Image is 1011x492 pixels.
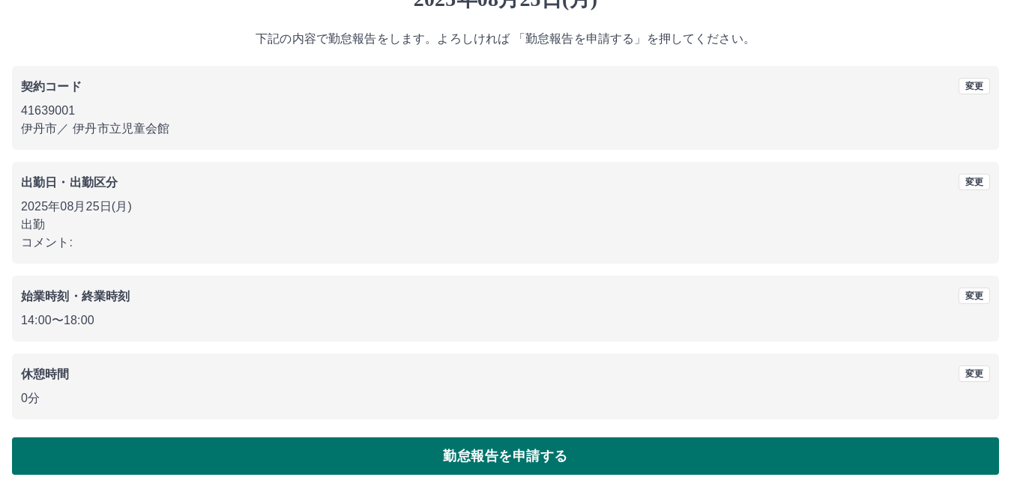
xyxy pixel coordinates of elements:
p: 伊丹市 ／ 伊丹市立児童会館 [21,120,990,138]
b: 休憩時間 [21,368,70,380]
button: 変更 [959,78,990,94]
button: 変更 [959,365,990,382]
p: 0分 [21,389,990,407]
p: 41639001 [21,102,990,120]
button: 変更 [959,288,990,304]
p: コメント: [21,234,990,252]
p: 14:00 〜 18:00 [21,312,990,329]
button: 変更 [959,174,990,190]
p: 出勤 [21,216,990,234]
b: 契約コード [21,80,82,93]
button: 勤怠報告を申請する [12,437,999,475]
p: 下記の内容で勤怠報告をします。よろしければ 「勤怠報告を申請する」を押してください。 [12,30,999,48]
b: 始業時刻・終業時刻 [21,290,130,303]
p: 2025年08月25日(月) [21,198,990,216]
b: 出勤日・出勤区分 [21,176,118,189]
